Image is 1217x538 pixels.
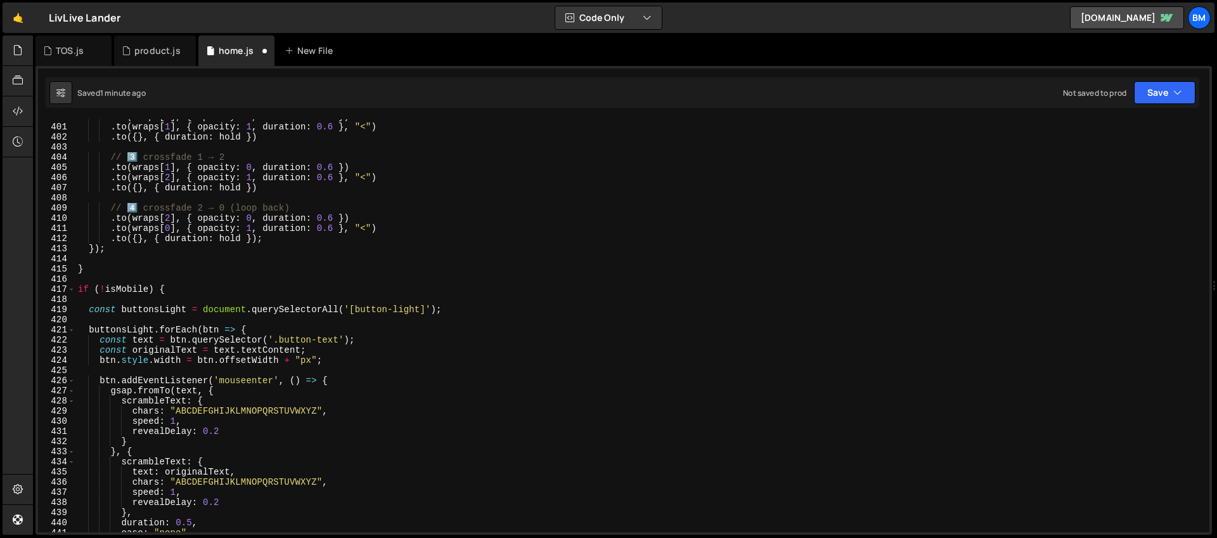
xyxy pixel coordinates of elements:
[38,294,75,305] div: 418
[49,10,120,25] div: LivLive Lander
[38,467,75,477] div: 435
[38,436,75,447] div: 432
[1063,88,1126,98] div: Not saved to prod
[38,264,75,274] div: 415
[38,152,75,162] div: 404
[38,244,75,254] div: 413
[38,132,75,142] div: 402
[38,203,75,213] div: 409
[38,274,75,284] div: 416
[38,487,75,497] div: 437
[38,508,75,518] div: 439
[38,355,75,365] div: 424
[38,325,75,335] div: 421
[38,406,75,416] div: 429
[38,497,75,508] div: 438
[38,396,75,406] div: 428
[38,284,75,294] div: 417
[56,44,84,57] div: TOS.js
[38,386,75,396] div: 427
[3,3,34,33] a: 🤙
[77,88,146,98] div: Saved
[38,477,75,487] div: 436
[38,213,75,223] div: 410
[38,365,75,376] div: 425
[38,142,75,152] div: 403
[38,518,75,528] div: 440
[38,345,75,355] div: 423
[38,193,75,203] div: 408
[1134,81,1195,104] button: Save
[38,335,75,345] div: 422
[100,88,146,98] div: 1 minute ago
[38,457,75,467] div: 434
[38,447,75,457] div: 433
[38,233,75,244] div: 412
[219,44,254,57] div: home.js
[38,162,75,173] div: 405
[38,315,75,325] div: 420
[38,426,75,436] div: 431
[1188,6,1211,29] a: bm
[38,528,75,538] div: 441
[38,183,75,193] div: 407
[285,44,338,57] div: New File
[38,122,75,132] div: 401
[134,44,181,57] div: product.js
[38,416,75,426] div: 430
[38,254,75,264] div: 414
[38,173,75,183] div: 406
[38,223,75,233] div: 411
[1070,6,1184,29] a: [DOMAIN_NAME]
[555,6,662,29] button: Code Only
[38,376,75,386] div: 426
[38,305,75,315] div: 419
